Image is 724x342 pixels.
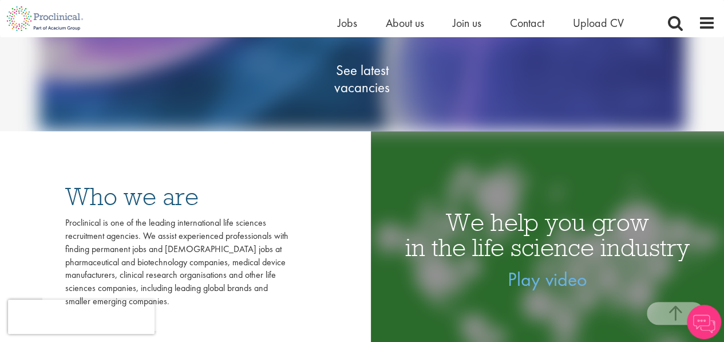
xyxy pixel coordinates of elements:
a: Contact [510,15,544,30]
a: About us [386,15,424,30]
span: See latest vacancies [305,62,420,96]
a: Join us [453,15,481,30]
img: Chatbot [687,305,721,339]
iframe: reCAPTCHA [8,300,155,334]
h3: Who we are [65,184,288,209]
div: Proclinical is one of the leading international life sciences recruitment agencies. We assist exp... [65,217,288,308]
a: Jobs [338,15,357,30]
a: Upload CV [573,15,624,30]
a: Play video [508,267,587,292]
a: See latestvacancies [305,16,420,142]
